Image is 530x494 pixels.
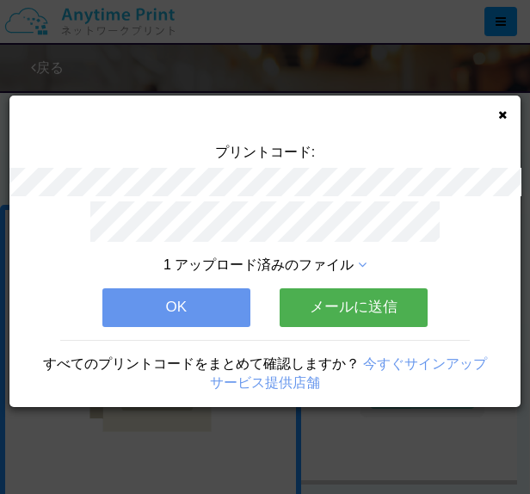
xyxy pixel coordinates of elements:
[163,257,354,272] span: 1 アップロード済みのファイル
[215,145,315,159] span: プリントコード:
[210,375,320,390] a: サービス提供店舗
[102,288,250,326] button: OK
[363,356,487,371] a: 今すぐサインアップ
[43,356,360,371] span: すべてのプリントコードをまとめて確認しますか？
[280,288,428,326] button: メールに送信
